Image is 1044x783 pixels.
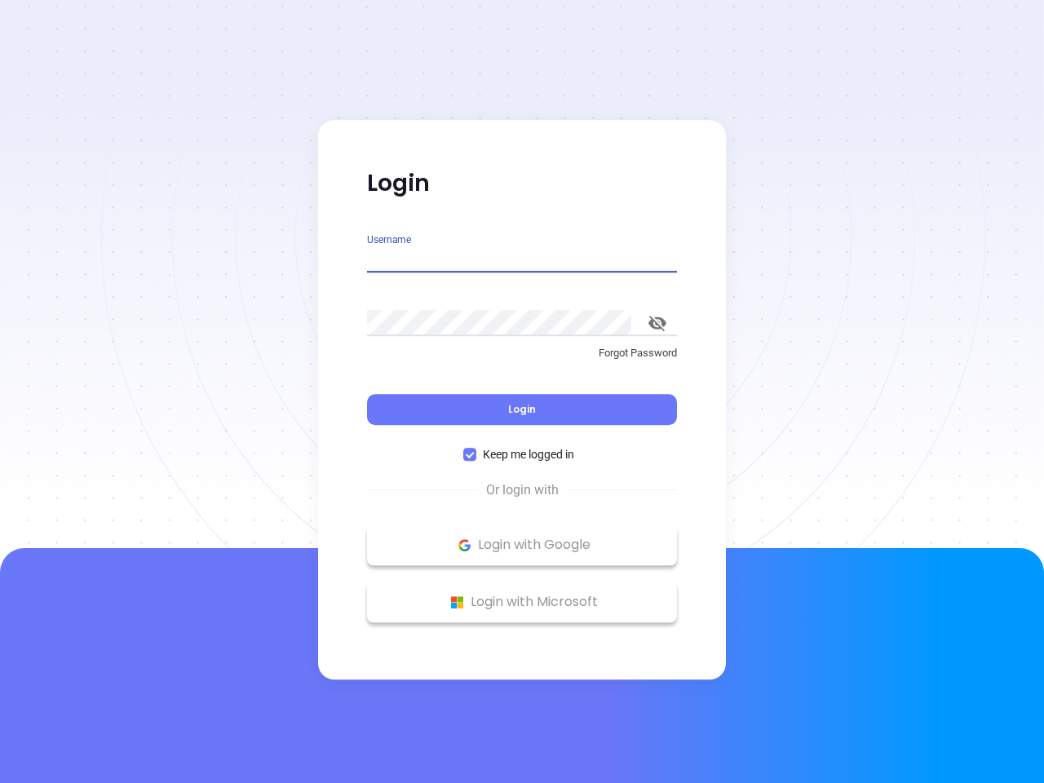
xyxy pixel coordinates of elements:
[367,169,677,198] p: Login
[478,480,567,500] span: Or login with
[454,535,475,555] img: Google Logo
[638,303,677,343] button: toggle password visibility
[476,445,581,463] span: Keep me logged in
[447,592,467,613] img: Microsoft Logo
[367,235,411,245] label: Username
[375,590,669,614] p: Login with Microsoft
[375,533,669,557] p: Login with Google
[367,582,677,622] button: Microsoft Logo Login with Microsoft
[367,345,677,374] a: Forgot Password
[367,394,677,425] button: Login
[367,345,677,361] p: Forgot Password
[508,402,536,416] span: Login
[367,524,677,565] button: Google Logo Login with Google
